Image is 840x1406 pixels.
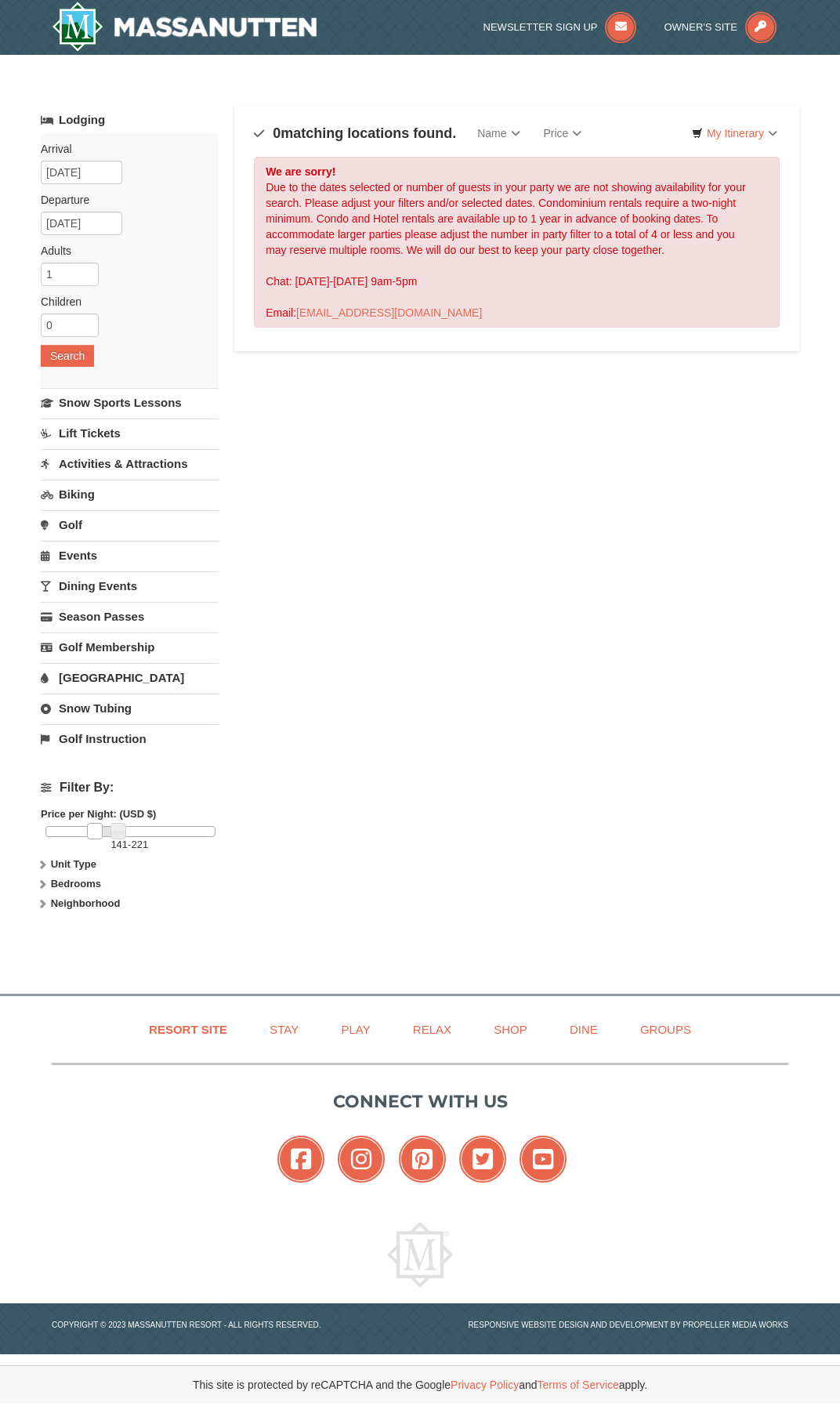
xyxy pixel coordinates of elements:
[483,21,637,33] a: Newsletter Sign Up
[41,345,94,367] button: Search
[468,1321,788,1329] a: Responsive website design and development by Propeller Media Works
[41,694,219,723] a: Snow Tubing
[250,1012,318,1047] a: Stay
[474,1012,547,1047] a: Shop
[41,837,219,853] label: -
[41,663,219,692] a: [GEOGRAPHIC_DATA]
[41,541,219,570] a: Events
[51,897,121,909] strong: Neighborhood
[550,1012,617,1047] a: Dine
[129,1012,247,1047] a: Resort Site
[193,1377,647,1393] span: This site is protected by reCAPTCHA and the Google and apply.
[621,1012,711,1047] a: Groups
[393,1012,471,1047] a: Relax
[41,294,207,310] label: Children
[51,878,101,890] strong: Bedrooms
[41,243,207,259] label: Adults
[52,1089,788,1114] p: Connect with us
[664,21,737,33] span: Owner's Site
[682,121,787,145] a: My Itinerary
[41,632,219,661] a: Golf Membership
[110,839,128,850] span: 141
[41,781,219,795] h4: Filter By:
[52,2,317,52] img: Massanutten Resort Logo
[41,449,219,478] a: Activities & Attractions
[483,21,598,33] span: Newsletter Sign Up
[41,419,219,448] a: Lift Tickets
[41,724,219,753] a: Golf Instruction
[41,388,219,417] a: Snow Sports Lessons
[131,839,148,850] span: 221
[465,118,531,149] a: Name
[254,157,780,328] div: Due to the dates selected or number of guests in your party we are not showing availability for y...
[266,165,335,178] strong: We are sorry!
[296,306,482,319] a: [EMAIL_ADDRESS][DOMAIN_NAME]
[51,858,96,870] strong: Unit Type
[41,141,207,157] label: Arrival
[40,1319,420,1331] p: Copyright © 2023 Massanutten Resort - All Rights Reserved.
[41,510,219,539] a: Golf
[321,1012,389,1047] a: Play
[41,602,219,631] a: Season Passes
[41,192,207,208] label: Departure
[538,1379,619,1391] a: Terms of Service
[254,125,456,141] h4: matching locations found.
[451,1379,519,1391] a: Privacy Policy
[52,2,317,52] a: Massanutten Resort
[41,480,219,509] a: Biking
[273,125,281,141] span: 0
[664,21,777,33] a: Owner's Site
[387,1222,453,1288] img: Massanutten Resort Logo
[41,106,219,134] a: Lodging
[41,808,156,820] strong: Price per Night: (USD $)
[41,571,219,600] a: Dining Events
[532,118,594,149] a: Price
